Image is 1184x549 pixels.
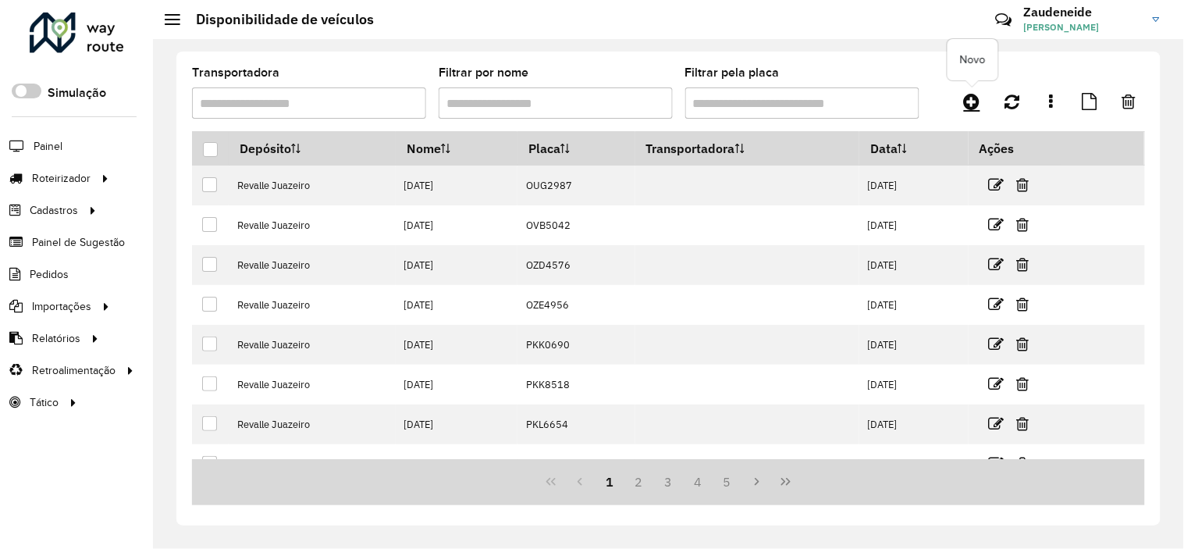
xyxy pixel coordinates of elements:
[1017,214,1029,235] a: Excluir
[30,394,59,411] span: Tático
[989,294,1004,315] a: Editar
[396,325,517,365] td: [DATE]
[859,444,968,484] td: [DATE]
[396,444,517,484] td: [DATE]
[713,467,742,497] button: 5
[1017,373,1029,394] a: Excluir
[1017,453,1029,474] a: Excluir
[229,365,396,405] td: Revalle Juazeiro
[859,365,968,405] td: [DATE]
[48,84,106,102] label: Simulação
[396,285,517,325] td: [DATE]
[771,467,801,497] button: Last Page
[396,405,517,444] td: [DATE]
[859,325,968,365] td: [DATE]
[439,63,528,82] label: Filtrar por nome
[1017,254,1029,275] a: Excluir
[32,362,116,379] span: Retroalimentação
[229,245,396,285] td: Revalle Juazeiro
[32,298,91,315] span: Importações
[30,202,78,219] span: Cadastros
[989,174,1004,195] a: Editar
[396,365,517,405] td: [DATE]
[180,11,374,28] h2: Disponibilidade de veículos
[32,170,91,187] span: Roteirizador
[517,132,635,166] th: Placa
[517,325,635,365] td: PKK0690
[948,39,998,80] div: Novo
[192,63,279,82] label: Transportadora
[859,132,968,166] th: Data
[742,467,772,497] button: Next Page
[859,285,968,325] td: [DATE]
[1024,5,1141,20] h3: Zaudeneide
[1017,294,1029,315] a: Excluir
[989,214,1004,235] a: Editar
[969,132,1062,165] th: Ações
[517,285,635,325] td: OZE4956
[859,205,968,245] td: [DATE]
[595,467,624,497] button: 1
[1017,413,1029,434] a: Excluir
[229,444,396,484] td: Revalle Juazeiro
[1017,174,1029,195] a: Excluir
[396,245,517,285] td: [DATE]
[683,467,713,497] button: 4
[989,254,1004,275] a: Editar
[229,205,396,245] td: Revalle Juazeiro
[396,205,517,245] td: [DATE]
[32,234,125,251] span: Painel de Sugestão
[859,405,968,444] td: [DATE]
[989,453,1004,474] a: Editar
[517,205,635,245] td: OVB5042
[635,132,859,166] th: Transportadora
[229,405,396,444] td: Revalle Juazeiro
[517,365,635,405] td: PKK8518
[989,333,1004,355] a: Editar
[685,63,780,82] label: Filtrar pela placa
[1024,20,1141,34] span: [PERSON_NAME]
[34,138,62,155] span: Painel
[396,132,517,166] th: Nome
[517,405,635,444] td: PKL6654
[229,325,396,365] td: Revalle Juazeiro
[229,285,396,325] td: Revalle Juazeiro
[654,467,684,497] button: 3
[32,330,80,347] span: Relatórios
[859,245,968,285] td: [DATE]
[517,166,635,205] td: OUG2987
[229,166,396,205] td: Revalle Juazeiro
[517,245,635,285] td: OZD4576
[859,166,968,205] td: [DATE]
[987,3,1020,37] a: Contato Rápido
[1017,333,1029,355] a: Excluir
[989,373,1004,394] a: Editar
[624,467,654,497] button: 2
[989,413,1004,434] a: Editar
[396,166,517,205] td: [DATE]
[517,444,635,484] td: RCP2C35
[229,132,396,166] th: Depósito
[30,266,69,283] span: Pedidos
